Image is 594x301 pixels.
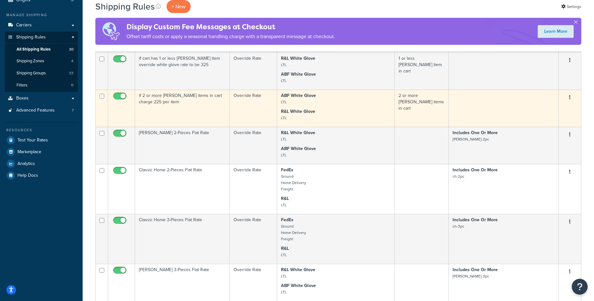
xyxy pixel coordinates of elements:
[453,273,489,279] small: [PERSON_NAME]-3pc
[453,129,498,136] strong: Includes One Or More
[453,266,498,273] strong: Includes One Or More
[230,127,277,164] td: Override Rate
[281,55,315,62] strong: R&L White Glove
[561,2,581,11] a: Settings
[17,161,35,167] span: Analytics
[453,167,498,173] strong: Includes One Or More
[71,58,73,64] span: 4
[5,170,78,181] a: Help Docs
[281,108,315,115] strong: R&L White Glove
[5,19,78,31] a: Carriers
[281,99,287,105] small: LTL
[5,105,78,116] li: Advanced Features
[281,245,289,252] strong: R&L
[5,127,78,133] div: Resources
[230,164,277,214] td: Override Rate
[17,173,38,178] span: Help Docs
[135,127,230,164] td: [PERSON_NAME] 2-Pieces Flat Rate
[281,92,316,99] strong: ABF White Glove
[16,96,29,101] span: Boxes
[281,152,287,158] small: LTL
[5,105,78,116] a: Advanced Features 7
[281,223,306,242] small: Ground Home Delivery Freight
[135,264,230,301] td: [PERSON_NAME] 3-Pieces Flat Rate
[281,78,287,84] small: LTL
[5,146,78,158] a: Marketplace
[281,136,287,142] small: LTL
[281,273,287,279] small: LTL
[5,12,78,18] div: Manage Shipping
[5,158,78,169] a: Analytics
[5,55,78,67] a: Shipping Zones 4
[16,35,46,40] span: Shipping Rules
[135,90,230,127] td: if 2 or more [PERSON_NAME] items in cart charge 225 per item
[230,90,277,127] td: Override Rate
[281,266,315,273] strong: R&L White Glove
[5,92,78,104] a: Boxes
[5,31,78,92] li: Shipping Rules
[16,23,32,28] span: Carriers
[17,83,27,88] span: Filters
[5,44,78,55] a: All Shipping Rules 30
[281,202,287,208] small: LTL
[453,174,464,179] small: ch-2pc
[17,149,41,155] span: Marketplace
[281,62,287,68] small: LTL
[281,174,306,192] small: Ground Home Delivery Freight
[230,214,277,264] td: Override Rate
[5,67,78,79] li: Shipping Groups
[17,138,48,143] span: Test Your Rates
[538,25,574,38] a: Learn More
[281,195,289,202] strong: R&L
[395,90,449,127] td: 2 or more [PERSON_NAME] items in cart
[281,115,287,121] small: LTL
[17,71,46,76] span: Shipping Groups
[281,289,287,295] small: LTL
[5,55,78,67] li: Shipping Zones
[135,214,230,264] td: Classic Home 3-Pieces Flat Rate
[281,71,316,78] strong: ABF White Glove
[5,79,78,91] li: Filters
[453,136,489,142] small: [PERSON_NAME]-2pc
[135,164,230,214] td: Classic Home 2-Pieces Flat Rate
[126,22,335,32] h4: Display Custom Fee Messages at Checkout
[281,167,293,173] strong: FedEx
[453,216,498,223] strong: Includes One Or More
[95,18,126,45] img: duties-banner-06bc72dcb5fe05cb3f9472aba00be2ae8eb53ab6f0d8bb03d382ba314ac3c341.png
[69,71,73,76] span: 33
[395,52,449,90] td: 1 or less [PERSON_NAME] item in cart
[572,279,588,295] button: Open Resource Center
[230,264,277,301] td: Override Rate
[95,0,155,13] h1: Shipping Rules
[281,216,293,223] strong: FedEx
[135,52,230,90] td: if cart has 1 or less [PERSON_NAME] item override white glove rate to be 325
[71,83,73,88] span: 11
[230,52,277,90] td: Override Rate
[5,134,78,146] a: Test Your Rates
[453,223,464,229] small: ch-3pc
[126,32,335,41] p: Offset tariff costs or apply a seasonal handling charge with a transparent message at checkout.
[5,44,78,55] li: All Shipping Rules
[281,145,316,152] strong: ABF White Glove
[281,252,287,258] small: LTL
[17,58,44,64] span: Shipping Zones
[5,67,78,79] a: Shipping Groups 33
[5,79,78,91] a: Filters 11
[5,31,78,43] a: Shipping Rules
[17,47,51,52] span: All Shipping Rules
[281,282,316,289] strong: ABF White Glove
[69,47,73,52] span: 30
[16,108,55,113] span: Advanced Features
[72,108,74,113] span: 7
[281,129,315,136] strong: R&L White Glove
